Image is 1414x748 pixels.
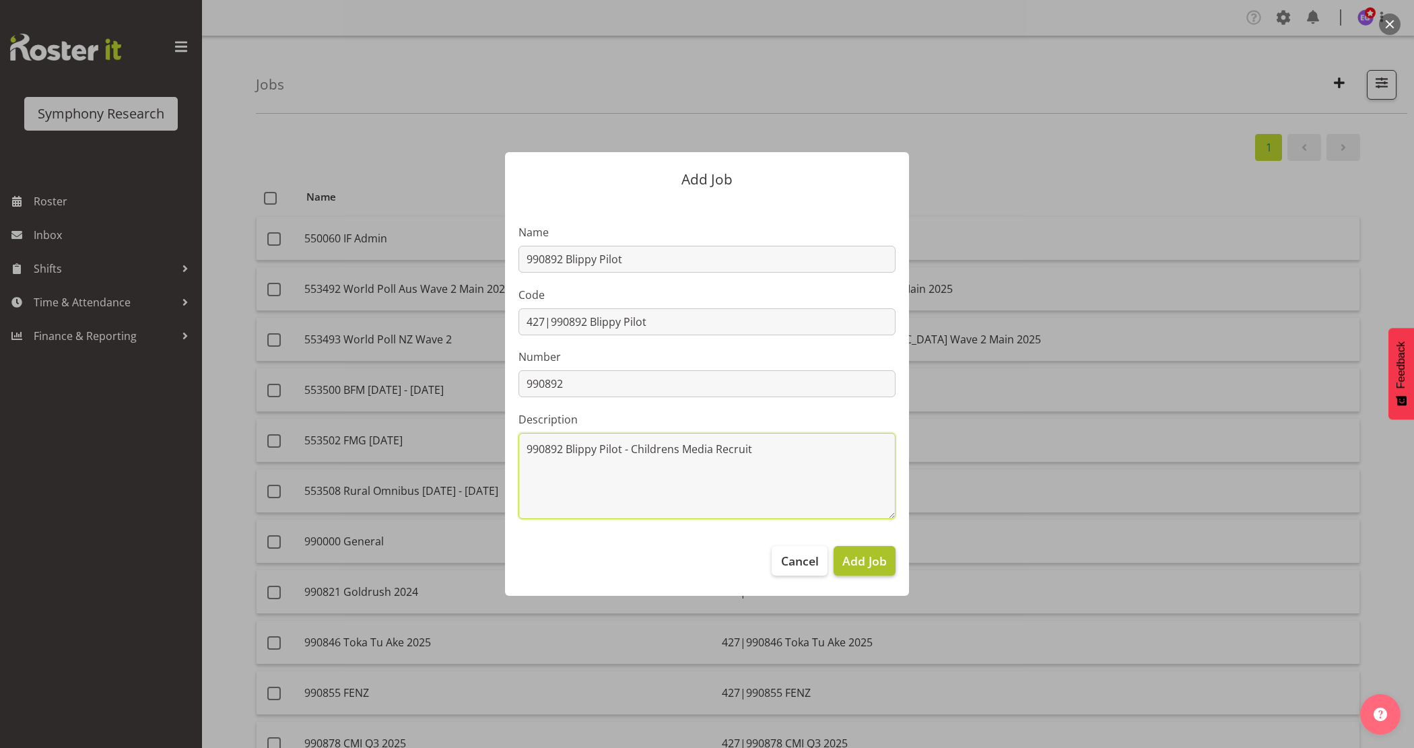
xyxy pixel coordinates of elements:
[842,552,887,570] span: Add Job
[518,308,896,335] input: Job Code
[518,172,896,186] p: Add Job
[518,411,896,428] label: Description
[1388,328,1414,419] button: Feedback - Show survey
[781,552,819,570] span: Cancel
[518,370,896,397] input: Job Number
[518,246,896,273] input: Job Name
[1374,708,1387,721] img: help-xxl-2.png
[518,224,896,240] label: Name
[518,287,896,303] label: Code
[772,546,827,576] button: Cancel
[1395,341,1407,388] span: Feedback
[518,349,896,365] label: Number
[834,546,896,576] button: Add Job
